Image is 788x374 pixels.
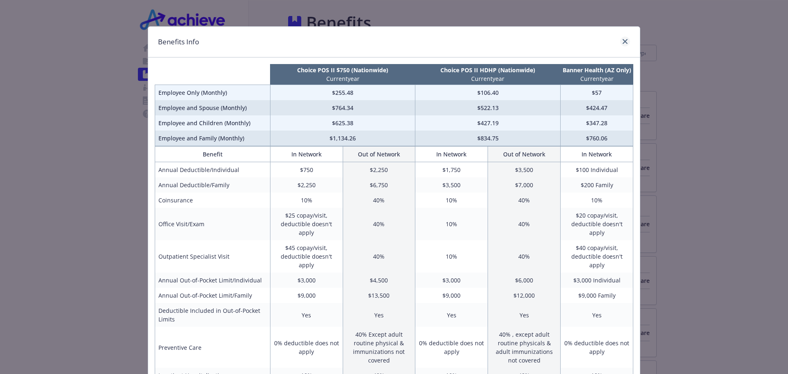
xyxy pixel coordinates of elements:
[561,115,633,131] td: $347.28
[415,193,488,208] td: 10%
[488,288,561,303] td: $12,000
[488,240,561,273] td: 40%
[415,147,488,162] th: In Network
[561,288,633,303] td: $9,000 Family
[343,327,415,368] td: 40% Except adult routine physical & immunizations not covered
[561,193,633,208] td: 10%
[415,208,488,240] td: 10%
[343,147,415,162] th: Out of Network
[415,85,561,101] td: $106.40
[561,162,633,178] td: $100 Individual
[270,327,343,368] td: 0% deductible does not apply
[270,303,343,327] td: Yes
[343,240,415,273] td: 40%
[155,177,270,193] td: Annual Deductible/Family
[562,74,632,83] p: Current year
[343,162,415,178] td: $2,250
[155,85,270,101] td: Employee Only (Monthly)
[488,193,561,208] td: 40%
[155,327,270,368] td: Preventive Care
[155,131,270,146] td: Employee and Family (Monthly)
[561,303,633,327] td: Yes
[270,100,415,115] td: $764.34
[415,303,488,327] td: Yes
[343,288,415,303] td: $13,500
[155,147,270,162] th: Benefit
[561,273,633,288] td: $3,000 Individual
[488,177,561,193] td: $7,000
[155,273,270,288] td: Annual Out-of-Pocket Limit/Individual
[562,66,632,74] p: Banner Health (AZ Only)
[270,147,343,162] th: In Network
[155,288,270,303] td: Annual Out-of-Pocket Limit/Family
[415,327,488,368] td: 0% deductible does not apply
[415,115,561,131] td: $427.19
[343,193,415,208] td: 40%
[415,100,561,115] td: $522.13
[270,288,343,303] td: $9,000
[620,37,630,46] a: close
[272,66,414,74] p: Choice POS II $750 (Nationwide)
[158,37,199,47] h1: Benefits Info
[561,147,633,162] th: In Network
[561,208,633,240] td: $20 copay/visit, deductible doesn't apply
[343,273,415,288] td: $4,500
[343,303,415,327] td: Yes
[417,66,559,74] p: Choice POS II HDHP (Nationwide)
[415,288,488,303] td: $9,000
[270,131,415,146] td: $1,134.26
[561,177,633,193] td: $200 Family
[270,177,343,193] td: $2,250
[415,177,488,193] td: $3,500
[343,177,415,193] td: $6,750
[488,327,561,368] td: 40% , except adult routine physicals & adult immunizations not covered
[561,85,633,101] td: $57
[417,74,559,83] p: Current year
[561,240,633,273] td: $40 copay/visit, deductible doesn't apply
[415,273,488,288] td: $3,000
[155,208,270,240] td: Office Visit/Exam
[488,147,561,162] th: Out of Network
[561,327,633,368] td: 0% deductible does not apply
[488,162,561,178] td: $3,500
[155,100,270,115] td: Employee and Spouse (Monthly)
[270,273,343,288] td: $3,000
[155,64,270,85] th: intentionally left blank
[270,115,415,131] td: $625.38
[270,85,415,101] td: $255.48
[561,100,633,115] td: $424.47
[155,193,270,208] td: Coinsurance
[155,162,270,178] td: Annual Deductible/Individual
[343,208,415,240] td: 40%
[155,115,270,131] td: Employee and Children (Monthly)
[415,162,488,178] td: $1,750
[272,74,414,83] p: Current year
[155,303,270,327] td: Deductible Included in Out-of-Pocket Limits
[155,240,270,273] td: Outpatient Specialist Visit
[488,273,561,288] td: $6,000
[561,131,633,146] td: $760.06
[270,162,343,178] td: $750
[415,131,561,146] td: $834.75
[270,193,343,208] td: 10%
[488,303,561,327] td: Yes
[488,208,561,240] td: 40%
[270,240,343,273] td: $45 copay/visit, deductible doesn't apply
[270,208,343,240] td: $25 copay/visit, deductible doesn't apply
[415,240,488,273] td: 10%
